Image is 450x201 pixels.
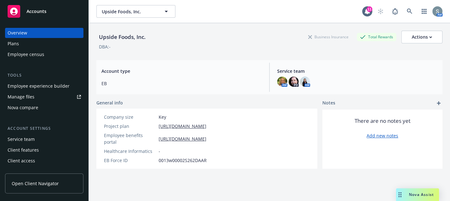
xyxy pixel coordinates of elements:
[401,31,442,43] button: Actions
[8,81,70,91] div: Employee experience builder
[396,188,404,201] div: Drag to move
[8,49,44,60] div: Employee census
[355,117,410,125] span: There are no notes yet
[277,77,287,87] img: photo
[104,114,156,120] div: Company size
[367,6,372,12] div: 11
[8,145,39,155] div: Client features
[5,39,83,49] a: Plans
[159,135,206,142] a: [URL][DOMAIN_NAME]
[409,192,434,197] span: Nova Assist
[5,125,83,132] div: Account settings
[104,132,156,145] div: Employee benefits portal
[5,49,83,60] a: Employee census
[5,3,83,20] a: Accounts
[8,92,34,102] div: Manage files
[12,180,59,187] span: Open Client Navigator
[418,5,430,18] a: Switch app
[8,103,38,113] div: Nova compare
[96,5,175,18] button: Upside Foods, Inc.
[367,132,398,139] a: Add new notes
[403,5,416,18] a: Search
[5,72,83,79] div: Tools
[5,81,83,91] a: Employee experience builder
[159,114,166,120] span: Key
[8,28,27,38] div: Overview
[8,156,35,166] div: Client access
[289,77,299,87] img: photo
[159,148,160,154] span: -
[102,8,156,15] span: Upside Foods, Inc.
[96,33,148,41] div: Upside Foods, Inc.
[300,77,310,87] img: photo
[5,156,83,166] a: Client access
[27,9,46,14] span: Accounts
[389,5,401,18] a: Report a Bug
[8,39,19,49] div: Plans
[5,28,83,38] a: Overview
[159,157,207,164] span: 0013w00002S262DAAR
[104,157,156,164] div: EB Force ID
[104,123,156,129] div: Project plan
[435,99,442,107] a: add
[5,92,83,102] a: Manage files
[99,43,111,50] div: DBA: -
[101,68,262,74] span: Account type
[8,134,35,144] div: Service team
[322,99,335,107] span: Notes
[5,145,83,155] a: Client features
[101,80,262,87] span: EB
[396,188,439,201] button: Nova Assist
[305,33,352,41] div: Business Insurance
[159,123,206,129] a: [URL][DOMAIN_NAME]
[432,6,442,16] img: photo
[277,68,437,74] span: Service team
[5,134,83,144] a: Service team
[5,103,83,113] a: Nova compare
[96,99,123,106] span: General info
[374,5,387,18] a: Start snowing
[357,33,396,41] div: Total Rewards
[104,148,156,154] div: Healthcare Informatics
[412,31,432,43] div: Actions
